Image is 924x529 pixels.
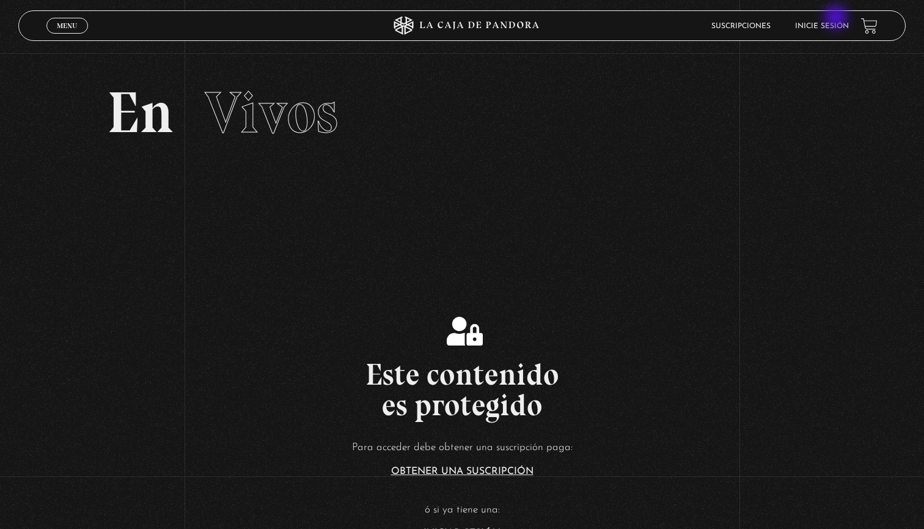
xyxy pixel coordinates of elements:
span: Vivos [205,78,338,147]
a: Suscripciones [711,23,771,30]
a: Obtener una suscripción [391,467,533,476]
a: View your shopping cart [861,18,878,34]
span: Cerrar [53,32,81,41]
span: Menu [57,22,77,29]
h2: En [107,84,816,142]
a: Inicie sesión [795,23,849,30]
